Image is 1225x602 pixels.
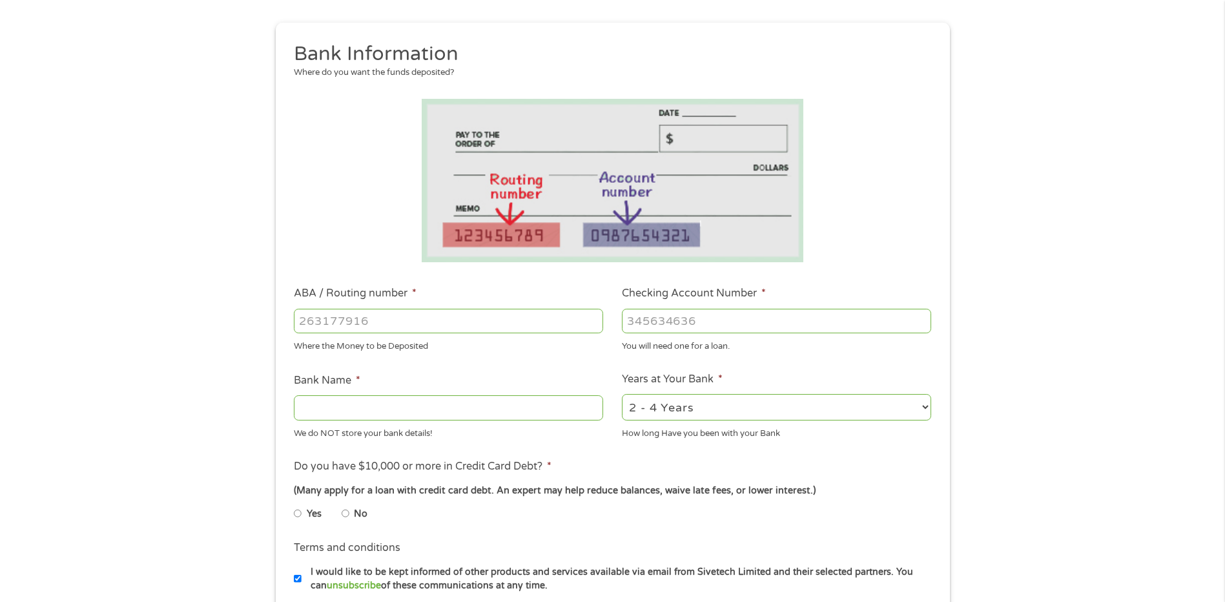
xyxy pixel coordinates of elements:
h2: Bank Information [294,41,921,67]
label: I would like to be kept informed of other products and services available via email from Sivetech... [302,565,935,593]
div: Where do you want the funds deposited? [294,67,921,79]
label: No [354,507,367,521]
label: Checking Account Number [622,287,766,300]
div: (Many apply for a loan with credit card debt. An expert may help reduce balances, waive late fees... [294,484,931,498]
label: Yes [307,507,322,521]
label: ABA / Routing number [294,287,417,300]
div: Where the Money to be Deposited [294,336,603,353]
label: Years at Your Bank [622,373,723,386]
input: 345634636 [622,309,931,333]
div: How long Have you been with your Bank [622,422,931,440]
div: You will need one for a loan. [622,336,931,353]
img: Routing number location [422,99,804,262]
label: Do you have $10,000 or more in Credit Card Debt? [294,460,551,473]
label: Terms and conditions [294,541,400,555]
div: We do NOT store your bank details! [294,422,603,440]
label: Bank Name [294,374,360,388]
a: unsubscribe [327,580,381,591]
input: 263177916 [294,309,603,333]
